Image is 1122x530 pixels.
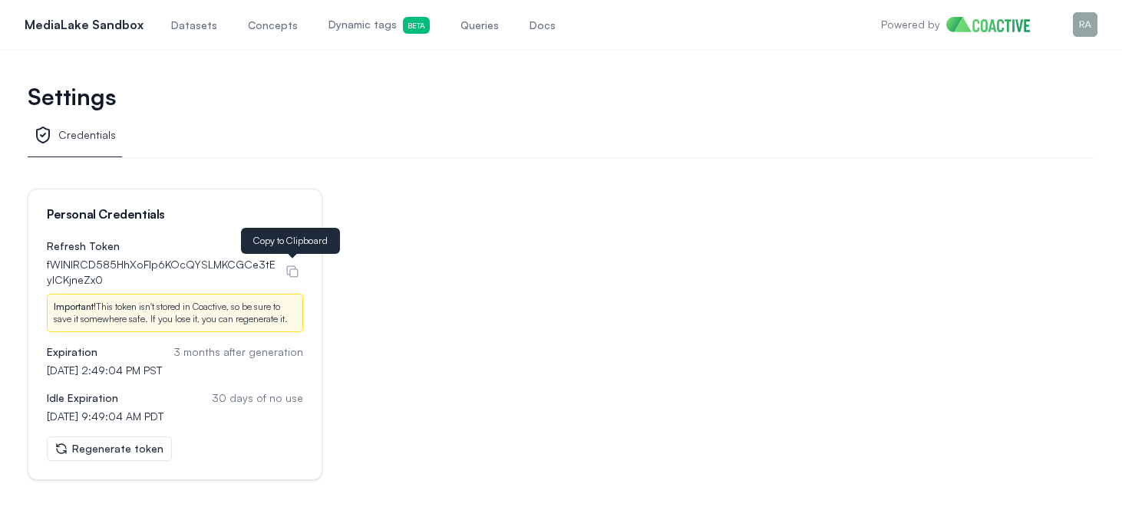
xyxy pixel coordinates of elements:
[47,239,120,254] label: Refresh Token
[248,18,298,33] span: Concepts
[171,18,217,33] span: Datasets
[47,208,303,220] div: Personal Credentials
[28,86,1094,107] h1: Settings
[54,301,96,312] span: Important!
[212,390,303,406] span: 30 days of no use
[47,436,172,461] button: Regenerate token
[47,409,163,424] div: [DATE] 9:49:04 AM PDT
[881,17,940,32] p: Powered by
[460,18,499,33] span: Queries
[173,344,303,360] span: 3 months after generation
[47,390,118,406] label: Idle Expiration
[47,294,303,332] div: This token isn't stored in Coactive, so be sure to save it somewhere safe. If you lose it, you ca...
[28,120,122,157] a: Credentials
[47,363,162,378] div: [DATE] 2:49:04 PM PST
[328,17,430,34] span: Dynamic tags
[403,17,430,34] span: Beta
[47,257,276,288] div: fWINIRCD585HhXoFIp6KOcQYSLMKCGCe3tEylCKjneZx0
[25,15,144,34] p: MediaLake Sandbox
[1073,12,1097,37] img: Menu for the logged in user
[946,17,1042,32] img: Home
[47,344,97,360] label: Expiration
